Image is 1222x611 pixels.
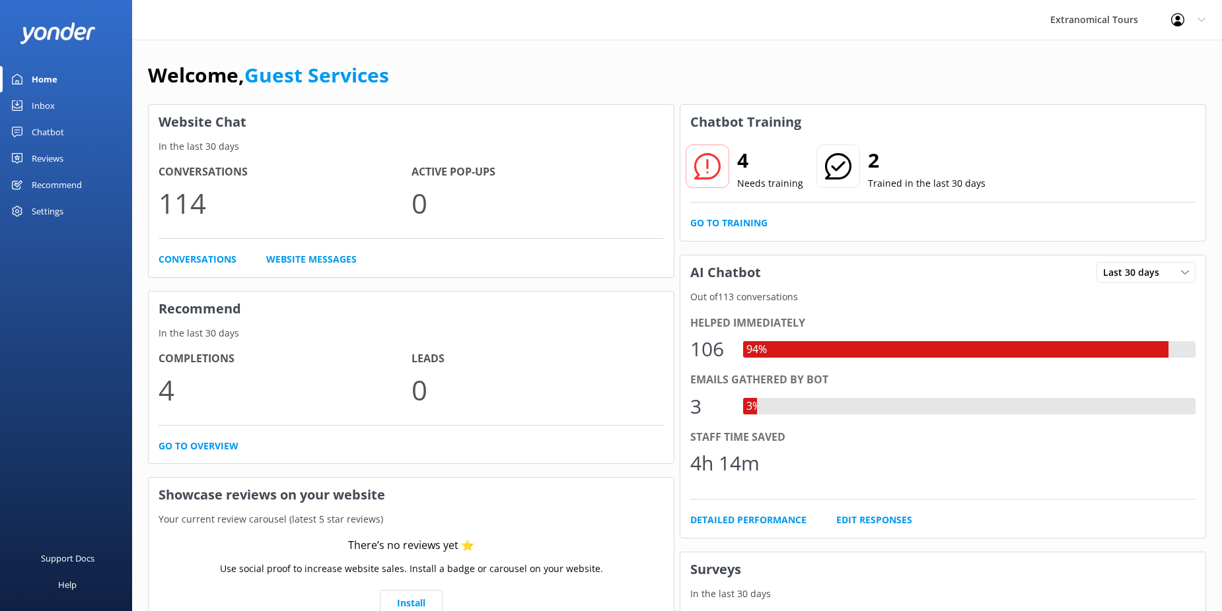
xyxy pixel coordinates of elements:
div: Settings [32,198,63,224]
p: In the last 30 days [680,587,1205,601]
div: There’s no reviews yet ⭐ [348,537,474,554]
p: Trained in the last 30 days [868,176,986,191]
p: 114 [159,181,412,225]
p: In the last 30 days [149,326,674,340]
p: Needs training [737,176,803,191]
h2: 2 [868,145,986,176]
a: Go to overview [159,439,238,453]
div: Support Docs [41,545,94,571]
div: Inbox [32,92,55,119]
h3: Website Chat [149,105,674,139]
p: 0 [412,181,665,225]
div: Help [58,571,77,598]
p: 4 [159,368,412,412]
h4: Active Pop-ups [412,164,665,181]
p: Out of 113 conversations [680,290,1205,304]
p: Use social proof to increase website sales. Install a badge or carousel on your website. [220,562,603,576]
div: 3 [690,391,730,422]
h4: Completions [159,350,412,368]
h3: Chatbot Training [680,105,811,139]
a: Conversations [159,252,236,267]
a: Edit Responses [836,513,912,527]
a: Go to Training [690,216,768,230]
div: Reviews [32,145,63,172]
div: Recommend [32,172,82,198]
div: 4h 14m [690,447,760,479]
span: Last 30 days [1103,265,1167,280]
h3: Recommend [149,292,674,326]
h3: Showcase reviews on your website [149,478,674,512]
p: 0 [412,368,665,412]
h3: Surveys [680,552,1205,587]
div: Chatbot [32,119,64,145]
a: Guest Services [244,61,389,88]
div: 94% [743,341,770,358]
h4: Leads [412,350,665,368]
div: Staff time saved [690,429,1196,446]
img: yonder-white-logo.png [20,22,96,44]
div: Helped immediately [690,315,1196,332]
div: Emails gathered by bot [690,371,1196,389]
h3: AI Chatbot [680,255,771,290]
div: 3% [743,398,764,415]
p: In the last 30 days [149,139,674,154]
h1: Welcome, [148,59,389,91]
div: Home [32,66,57,92]
h2: 4 [737,145,803,176]
p: Your current review carousel (latest 5 star reviews) [149,512,674,527]
div: 106 [690,333,730,365]
a: Website Messages [266,252,357,267]
h4: Conversations [159,164,412,181]
a: Detailed Performance [690,513,807,527]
